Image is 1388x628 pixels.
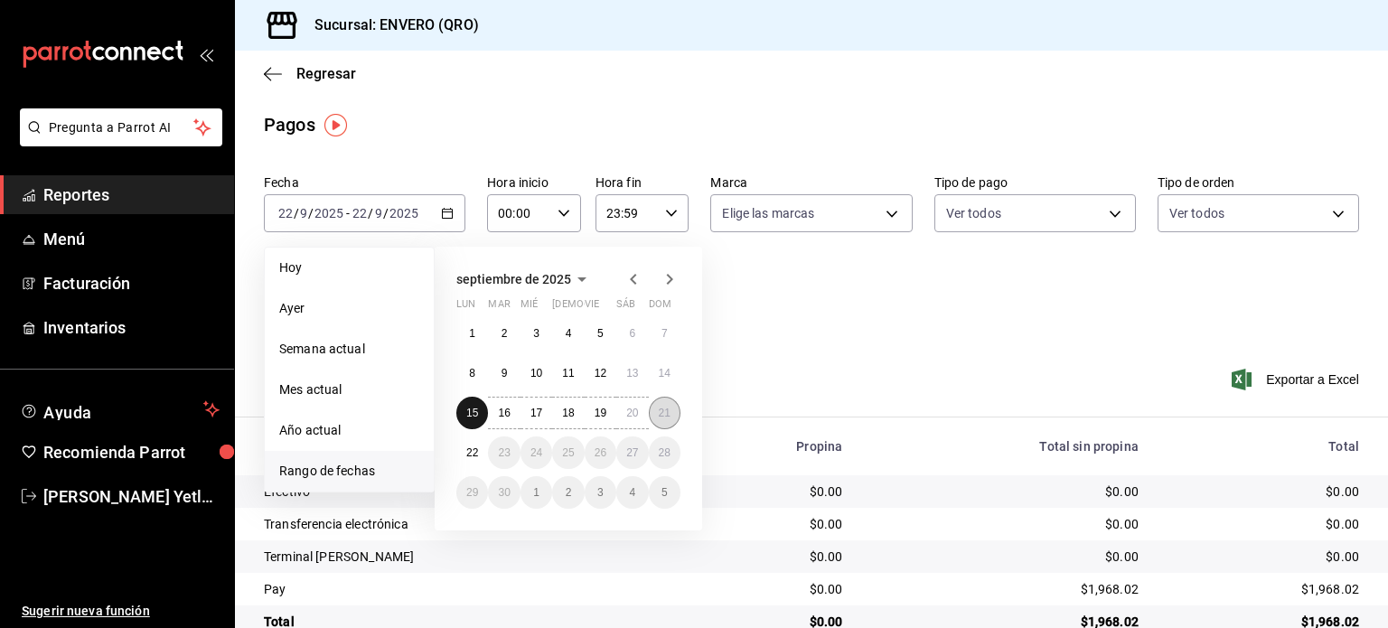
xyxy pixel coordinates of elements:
[552,476,584,509] button: 2 de octubre de 2025
[520,436,552,469] button: 24 de septiembre de 2025
[43,484,220,509] span: [PERSON_NAME] Yetlonezi [PERSON_NAME]
[456,357,488,389] button: 8 de septiembre de 2025
[552,298,659,317] abbr: jueves
[308,206,314,220] span: /
[616,436,648,469] button: 27 de septiembre de 2025
[562,446,574,459] abbr: 25 de septiembre de 2025
[520,317,552,350] button: 3 de septiembre de 2025
[585,357,616,389] button: 12 de septiembre de 2025
[1235,369,1359,390] button: Exportar a Excel
[585,436,616,469] button: 26 de septiembre de 2025
[20,108,222,146] button: Pregunta a Parrot AI
[1158,176,1359,189] label: Tipo de orden
[299,206,308,220] input: --
[871,483,1139,501] div: $0.00
[585,298,599,317] abbr: viernes
[649,436,680,469] button: 28 de septiembre de 2025
[659,367,671,380] abbr: 14 de septiembre de 2025
[552,317,584,350] button: 4 de septiembre de 2025
[456,397,488,429] button: 15 de septiembre de 2025
[520,298,538,317] abbr: miércoles
[616,357,648,389] button: 13 de septiembre de 2025
[659,407,671,419] abbr: 21 de septiembre de 2025
[43,398,196,420] span: Ayuda
[871,515,1139,533] div: $0.00
[502,367,508,380] abbr: 9 de septiembre de 2025
[488,317,520,350] button: 2 de septiembre de 2025
[649,397,680,429] button: 21 de septiembre de 2025
[488,476,520,509] button: 30 de septiembre de 2025
[456,317,488,350] button: 1 de septiembre de 2025
[585,397,616,429] button: 19 de septiembre de 2025
[552,436,584,469] button: 25 de septiembre de 2025
[498,486,510,499] abbr: 30 de septiembre de 2025
[279,462,419,481] span: Rango de fechas
[294,206,299,220] span: /
[1169,204,1224,222] span: Ver todos
[649,298,671,317] abbr: domingo
[456,268,593,290] button: septiembre de 2025
[279,299,419,318] span: Ayer
[383,206,389,220] span: /
[49,118,194,137] span: Pregunta a Parrot AI
[595,446,606,459] abbr: 26 de septiembre de 2025
[649,357,680,389] button: 14 de septiembre de 2025
[626,446,638,459] abbr: 27 de septiembre de 2025
[530,407,542,419] abbr: 17 de septiembre de 2025
[469,367,475,380] abbr: 8 de septiembre de 2025
[698,439,842,454] div: Propina
[487,176,581,189] label: Hora inicio
[566,486,572,499] abbr: 2 de octubre de 2025
[466,446,478,459] abbr: 22 de septiembre de 2025
[562,367,574,380] abbr: 11 de septiembre de 2025
[374,206,383,220] input: --
[13,131,222,150] a: Pregunta a Parrot AI
[1168,483,1359,501] div: $0.00
[352,206,368,220] input: --
[498,446,510,459] abbr: 23 de septiembre de 2025
[264,111,315,138] div: Pagos
[616,397,648,429] button: 20 de septiembre de 2025
[597,327,604,340] abbr: 5 de septiembre de 2025
[264,580,669,598] div: Pay
[264,176,465,189] label: Fecha
[530,367,542,380] abbr: 10 de septiembre de 2025
[934,176,1136,189] label: Tipo de pago
[722,204,814,222] span: Elige las marcas
[22,602,220,621] span: Sugerir nueva función
[946,204,1001,222] span: Ver todos
[43,183,220,207] span: Reportes
[698,483,842,501] div: $0.00
[626,407,638,419] abbr: 20 de septiembre de 2025
[871,548,1139,566] div: $0.00
[629,327,635,340] abbr: 6 de septiembre de 2025
[585,476,616,509] button: 3 de octubre de 2025
[562,407,574,419] abbr: 18 de septiembre de 2025
[43,440,220,464] span: Recomienda Parrot
[324,114,347,136] button: Tooltip marker
[300,14,479,36] h3: Sucursal: ENVERO (QRO)
[616,298,635,317] abbr: sábado
[661,327,668,340] abbr: 7 de septiembre de 2025
[710,176,912,189] label: Marca
[314,206,344,220] input: ----
[488,357,520,389] button: 9 de septiembre de 2025
[1168,580,1359,598] div: $1,968.02
[456,272,571,286] span: septiembre de 2025
[466,407,478,419] abbr: 15 de septiembre de 2025
[871,580,1139,598] div: $1,968.02
[1168,439,1359,454] div: Total
[43,227,220,251] span: Menú
[502,327,508,340] abbr: 2 de septiembre de 2025
[466,486,478,499] abbr: 29 de septiembre de 2025
[629,486,635,499] abbr: 4 de octubre de 2025
[597,486,604,499] abbr: 3 de octubre de 2025
[649,317,680,350] button: 7 de septiembre de 2025
[626,367,638,380] abbr: 13 de septiembre de 2025
[552,397,584,429] button: 18 de septiembre de 2025
[456,476,488,509] button: 29 de septiembre de 2025
[456,436,488,469] button: 22 de septiembre de 2025
[698,580,842,598] div: $0.00
[199,47,213,61] button: open_drawer_menu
